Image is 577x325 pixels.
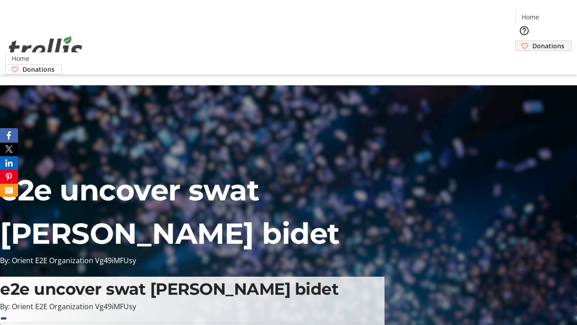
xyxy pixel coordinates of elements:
a: Donations [5,64,62,74]
a: Donations [515,41,572,51]
span: Home [12,54,29,63]
span: Donations [23,65,55,74]
a: Home [6,54,35,63]
span: Donations [532,41,564,51]
a: Home [516,12,545,22]
span: Home [522,12,539,22]
button: Cart [515,51,533,69]
button: Help [515,22,533,40]
img: Orient E2E Organization Vg49iMFUsy's Logo [5,26,86,71]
